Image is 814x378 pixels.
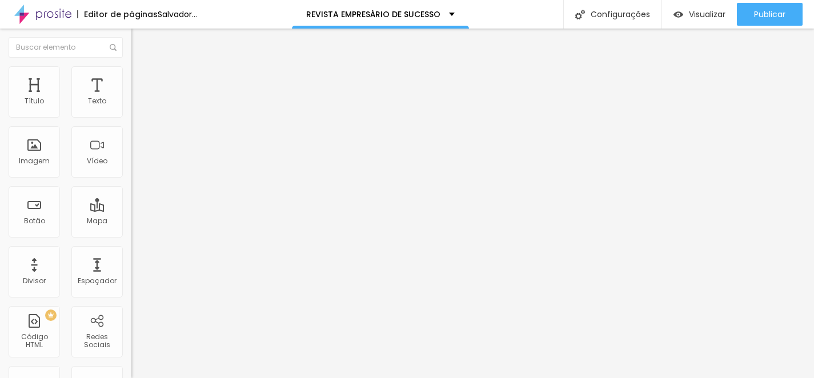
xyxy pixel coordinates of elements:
[19,156,50,166] font: Imagem
[131,29,814,378] iframe: Editor
[662,3,737,26] button: Visualizar
[591,9,650,20] font: Configurações
[88,96,106,106] font: Texto
[25,96,44,106] font: Título
[673,10,683,19] img: view-1.svg
[84,332,110,349] font: Redes Sociais
[21,332,48,349] font: Código HTML
[84,9,158,20] font: Editor de páginas
[87,216,107,226] font: Mapa
[306,9,440,20] font: REVISTA EMPRESÁRIO DE SUCESSO
[23,276,46,285] font: Divisor
[575,10,585,19] img: Ícone
[110,44,117,51] img: Ícone
[737,3,803,26] button: Publicar
[754,9,785,20] font: Publicar
[87,156,107,166] font: Vídeo
[689,9,725,20] font: Visualizar
[9,37,123,58] input: Buscar elemento
[24,216,45,226] font: Botão
[158,9,197,20] font: Salvador...
[78,276,117,285] font: Espaçador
